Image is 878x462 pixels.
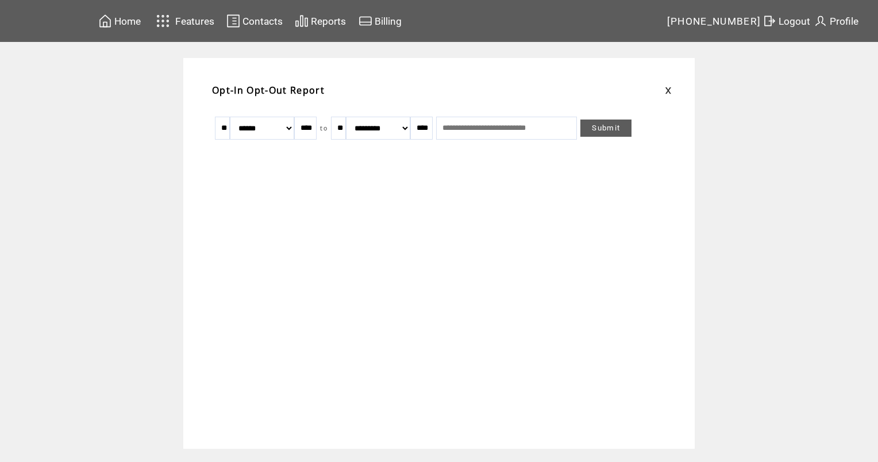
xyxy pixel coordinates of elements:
[226,14,240,28] img: contacts.svg
[812,12,860,30] a: Profile
[667,16,761,27] span: [PHONE_NUMBER]
[311,16,346,27] span: Reports
[175,16,214,27] span: Features
[830,16,858,27] span: Profile
[98,14,112,28] img: home.svg
[151,10,216,32] a: Features
[761,12,812,30] a: Logout
[763,14,776,28] img: exit.svg
[814,14,827,28] img: profile.svg
[114,16,141,27] span: Home
[225,12,284,30] a: Contacts
[359,14,372,28] img: creidtcard.svg
[779,16,810,27] span: Logout
[293,12,348,30] a: Reports
[357,12,403,30] a: Billing
[212,84,325,97] span: Opt-In Opt-Out Report
[375,16,402,27] span: Billing
[242,16,283,27] span: Contacts
[580,120,631,137] a: Submit
[153,11,173,30] img: features.svg
[97,12,143,30] a: Home
[295,14,309,28] img: chart.svg
[320,124,328,132] span: to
